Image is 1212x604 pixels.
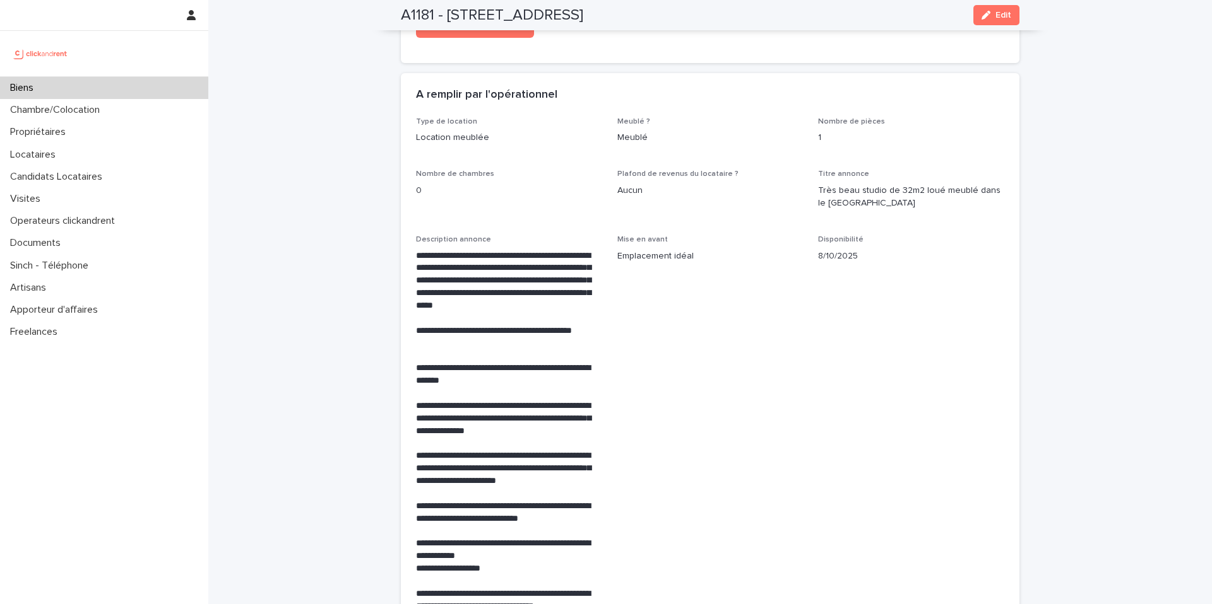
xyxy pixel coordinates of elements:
[5,326,68,338] p: Freelances
[818,170,869,178] span: Titre annonce
[5,260,98,272] p: Sinch - Téléphone
[416,131,602,144] p: Location meublée
[818,118,885,125] span: Nombre de pièces
[5,282,56,294] p: Artisans
[5,215,125,227] p: Operateurs clickandrent
[973,5,1019,25] button: Edit
[5,237,71,249] p: Documents
[818,236,864,243] span: Disponibilité
[416,118,477,125] span: Type de location
[416,184,602,197] p: 0
[5,171,112,183] p: Candidats Locataires
[818,131,1004,144] p: 1
[617,250,804,263] p: Emplacement idéal
[5,149,66,161] p: Locataires
[401,6,583,25] h2: A1181 - [STREET_ADDRESS]
[617,118,650,125] span: Meublé ?
[10,41,71,66] img: UCB0brd3T0yccxBKYDjQ
[5,82,44,94] p: Biens
[617,236,668,243] span: Mise en avant
[818,250,1004,263] p: 8/10/2025
[617,131,804,144] p: Meublé
[617,170,739,178] span: Plafond de revenus du locataire ?
[818,184,1004,211] p: Très beau studio de 32m2 loué meublé dans le [GEOGRAPHIC_DATA]
[995,11,1011,20] span: Edit
[416,170,494,178] span: Nombre de chambres
[5,193,50,205] p: Visites
[416,88,557,102] h2: A remplir par l'opérationnel
[617,184,804,197] p: Aucun
[416,236,491,243] span: Description annonce
[5,304,108,316] p: Apporteur d'affaires
[5,104,110,116] p: Chambre/Colocation
[5,126,76,138] p: Propriétaires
